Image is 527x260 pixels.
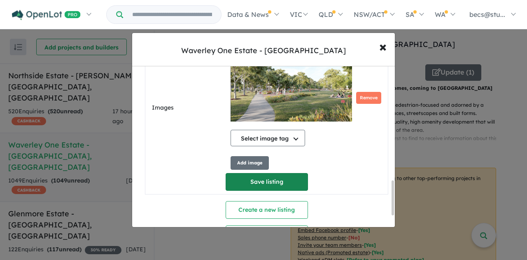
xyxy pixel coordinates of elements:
button: Create a new listing [226,201,308,219]
div: Waverley One Estate - [GEOGRAPHIC_DATA] [181,45,346,56]
button: Remove [356,92,381,104]
button: Save listing [226,173,308,191]
img: 4LwAAAABJRU5ErkJggg== [231,46,352,128]
button: Add image [231,156,269,170]
input: Try estate name, suburb, builder or developer [125,6,219,23]
span: becs@stu... [469,10,505,19]
button: Select image tag [231,130,305,146]
button: Re-order listings [226,225,308,243]
img: Openlot PRO Logo White [12,10,81,20]
span: × [379,37,387,55]
label: Images [152,103,227,113]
